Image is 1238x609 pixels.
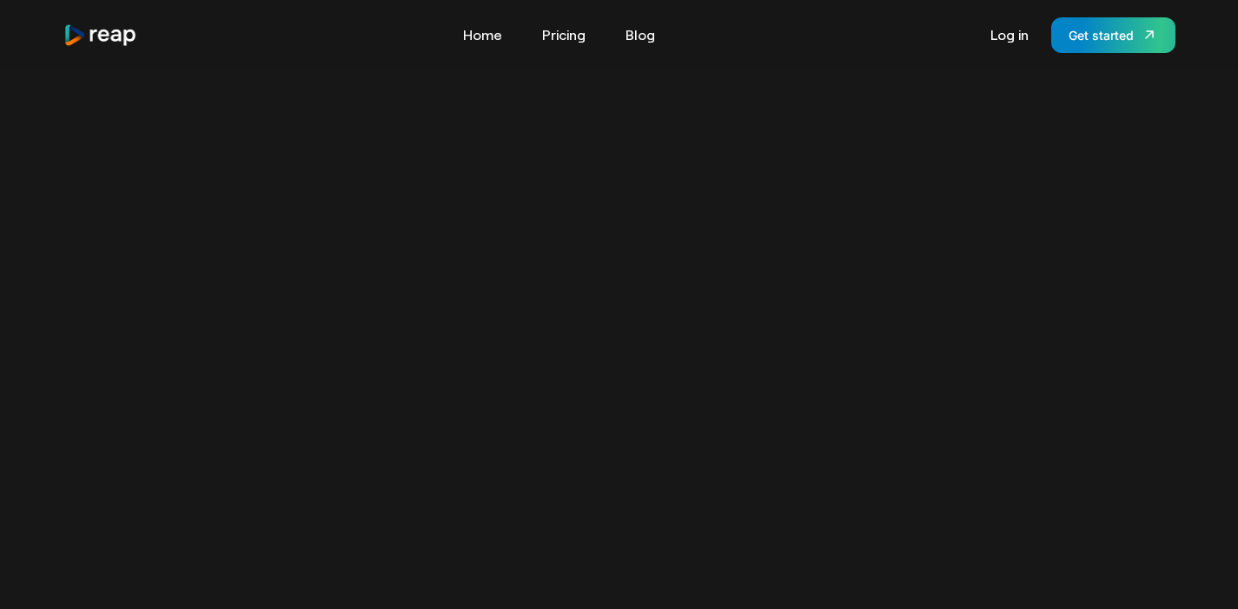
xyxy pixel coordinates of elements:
[617,21,664,49] a: Blog
[1069,26,1134,44] div: Get started
[63,23,138,47] a: home
[1051,17,1175,53] a: Get started
[533,21,594,49] a: Pricing
[982,21,1037,49] a: Log in
[454,21,511,49] a: Home
[63,23,138,47] img: reap logo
